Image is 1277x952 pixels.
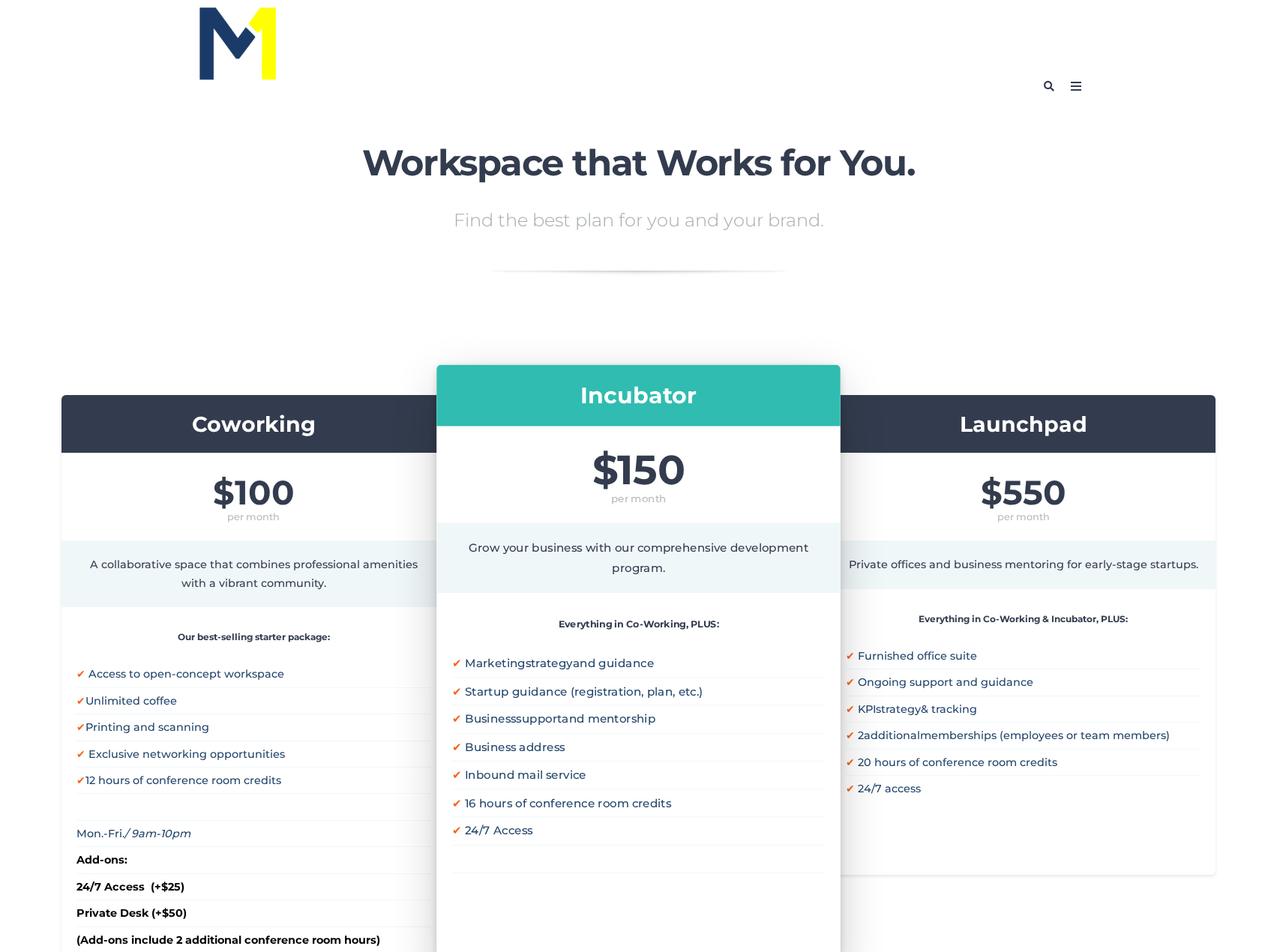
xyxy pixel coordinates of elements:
[858,729,1170,742] span: 2 memberships (employees or team members)
[76,475,431,509] span: $100
[88,747,285,761] span: Exclusive networking opportunities
[90,558,418,589] span: A collaborative space that combines professional amenities with a vibrant community.
[76,933,380,947] strong: (Add-ons include 2 additional conference room hours)
[452,768,462,782] span: ✔
[452,490,825,507] span: per month
[452,740,462,754] span: ✔
[846,782,855,795] span: ✔
[76,410,431,439] h3: Coworking
[88,667,284,681] span: Access to open-concept workspace
[85,694,177,708] span: Unlimited coffee
[465,824,532,838] span: 24/7 Access
[465,656,654,670] span: Marketing and guidance
[452,380,825,409] h3: Incubator
[361,211,916,229] p: Find the best plan for you and your brand.
[858,756,1057,769] span: 20 hours of conference room credits
[452,795,462,810] span: ✔
[452,712,462,726] span: ✔
[846,649,855,663] span: ✔
[76,720,85,734] span: ✔
[846,410,1201,439] h3: Launchpad
[846,729,855,742] span: ✔
[465,768,586,782] span: Inbound mail service
[846,756,855,769] span: ✔
[85,774,281,787] span: 12 hours of conference room credits
[846,475,1201,509] span: $550
[452,684,462,698] span: ✔
[864,729,920,742] span: additional
[846,675,855,689] span: ✔
[858,649,977,663] span: Furnished office suite
[846,509,1201,525] span: per month
[465,712,655,726] span: Business and mentorship
[178,631,330,642] strong: Our best-selling starter package:
[76,667,85,681] span: ✔
[469,541,808,575] span: Grow your business with our comprehensive development program.
[76,509,431,525] span: per month
[124,827,190,840] em: / 9am-10pm
[849,558,1198,571] span: Private offices and business mentoring for early-stage startups.
[858,782,921,795] span: 24/7 access
[76,747,85,761] span: ✔
[465,740,565,754] span: Business address
[85,720,209,734] span: Printing and scanning
[516,712,562,726] span: support
[196,3,280,82] img: MileOne Blue_Yellow Logo
[526,656,573,670] span: strategy
[465,684,703,698] span: Startup guidance (registration, plan, etc.)
[846,702,855,716] span: ✔
[76,774,85,787] span: ✔
[876,702,921,716] span: strategy
[76,827,190,840] span: Mon.-Fri.
[858,675,1033,689] span: Ongoing support and guidance
[858,702,977,716] span: KPI & tracking
[76,853,127,867] strong: Add-ons:
[76,906,187,920] strong: Private Desk (+$50)
[452,824,462,838] span: ✔
[76,694,85,708] span: ✔
[361,143,916,183] h2: Workspace that Works for You.
[452,449,825,490] span: $150
[452,656,462,670] span: ✔
[465,795,671,810] span: 16 hours of conference room credits
[76,880,184,894] strong: 24/7 Access (+$25)
[846,612,1201,627] p: Everything in Co-Working & Incubator, PLUS:
[452,617,825,633] p: Everything in Co-Working, PLUS:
